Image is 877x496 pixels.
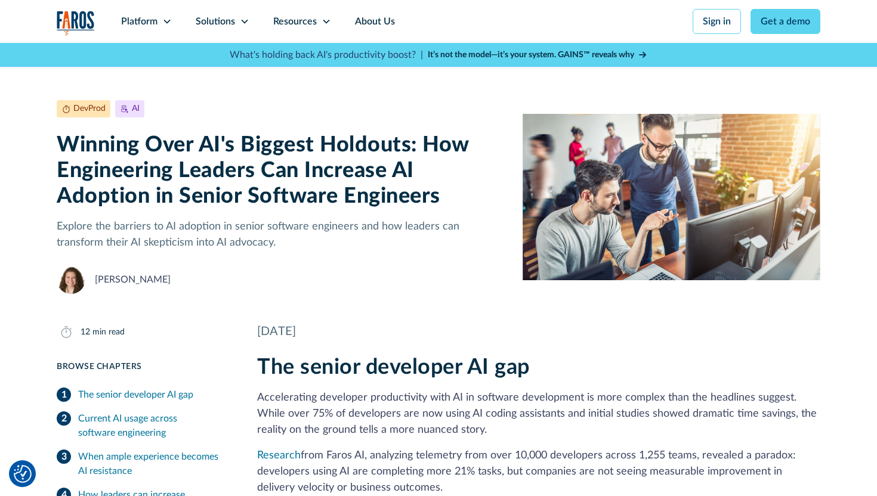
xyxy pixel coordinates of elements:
div: DevProd [73,103,106,115]
img: Revisit consent button [14,465,32,483]
p: Accelerating developer productivity with AI in software development is more complex than the head... [257,390,820,438]
p: What's holding back AI's productivity boost? | [230,48,423,62]
div: Solutions [196,14,235,29]
img: two male senior software developers looking at computer screens in a busy office [523,100,820,294]
div: [PERSON_NAME] [95,272,171,287]
div: Current AI usage across software engineering [78,411,228,440]
h1: Winning Over AI's Biggest Holdouts: How Engineering Leaders Can Increase AI Adoption in Senior So... [57,132,504,210]
h2: The senior developer AI gap [257,355,820,380]
strong: It’s not the model—it’s your system. GAINS™ reveals why [428,51,634,59]
a: home [57,11,95,35]
a: When ample experience becomes AI resistance [57,445,228,483]
div: Platform [121,14,158,29]
img: Neely Dunlap [57,265,85,294]
p: Explore the barriers to AI adoption in senior software engineers and how leaders can transform th... [57,219,504,251]
a: Current AI usage across software engineering [57,407,228,445]
a: Sign in [693,9,741,34]
div: AI [132,103,140,115]
a: The senior developer AI gap [57,383,228,407]
a: Get a demo [751,9,820,34]
div: Browse Chapters [57,361,228,373]
a: Research [257,450,301,461]
div: Resources [273,14,317,29]
a: It’s not the model—it’s your system. GAINS™ reveals why [428,49,647,61]
div: [DATE] [257,323,820,340]
div: The senior developer AI gap [78,387,193,402]
div: When ample experience becomes AI resistance [78,449,228,478]
p: from Faros AI, analyzing telemetry from over 10,000 developers across 1,255 teams, revealed a par... [257,448,820,496]
div: min read [92,326,125,339]
img: Logo of the analytics and reporting company Faros. [57,11,95,35]
div: 12 [81,326,90,339]
button: Cookie Settings [14,465,32,483]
